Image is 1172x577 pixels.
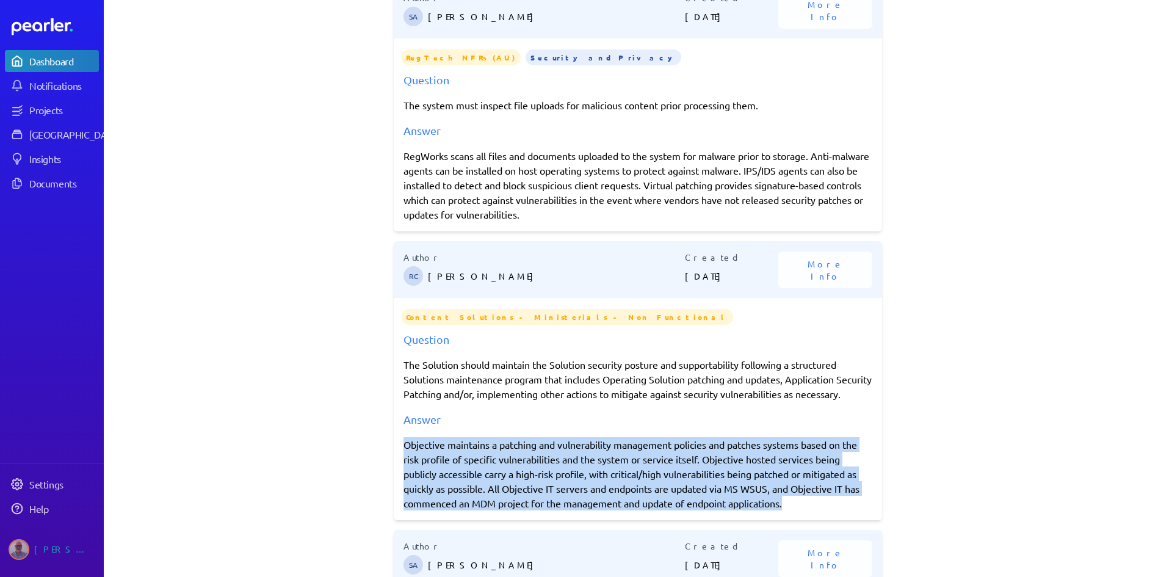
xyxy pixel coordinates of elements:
div: Answer [403,122,872,139]
div: RegWorks scans all files and documents uploaded to the system for malware prior to storage. Anti-... [403,148,872,222]
p: Created [685,251,779,264]
button: More Info [778,540,872,577]
div: Insights [29,153,98,165]
p: [PERSON_NAME] [428,264,685,288]
a: Insights [5,148,99,170]
span: More Info [793,546,858,571]
p: [PERSON_NAME] [428,553,685,577]
div: Projects [29,104,98,116]
p: Created [685,540,779,553]
a: Jason Riches's photo[PERSON_NAME] [5,534,99,565]
a: Projects [5,99,99,121]
div: [GEOGRAPHIC_DATA] [29,128,120,140]
div: Documents [29,177,98,189]
p: [DATE] [685,4,779,29]
p: The Solution should maintain the Solution security posture and supportability following a structu... [403,357,872,401]
p: The system must inspect file uploads for malicious content prior processing them. [403,98,872,112]
span: Security and Privacy [526,49,681,65]
span: More Info [793,258,858,282]
p: [DATE] [685,553,779,577]
div: Help [29,503,98,515]
a: Settings [5,473,99,495]
div: Answer [403,411,872,427]
button: More Info [778,252,872,288]
a: Notifications [5,74,99,96]
a: Dashboard [12,18,99,35]
a: Help [5,498,99,520]
span: RegTech NFRs (AU) [401,49,521,65]
div: Question [403,71,872,88]
p: [PERSON_NAME] [428,4,685,29]
img: Jason Riches [9,539,29,560]
div: Question [403,331,872,347]
div: Notifications [29,79,98,92]
a: Dashboard [5,50,99,72]
a: [GEOGRAPHIC_DATA] [5,123,99,145]
span: Robert Craig [403,266,423,286]
div: Objective maintains a patching and vulnerability management policies and patches systems based on... [403,437,872,510]
p: Author [403,251,685,264]
a: Documents [5,172,99,194]
span: Steve Ackermann [403,7,423,26]
span: Steve Ackermann [403,555,423,575]
p: Author [403,540,685,553]
div: Dashboard [29,55,98,67]
div: Settings [29,478,98,490]
p: [DATE] [685,264,779,288]
div: [PERSON_NAME] [34,539,95,560]
span: Content Solutions - Ministerials - Non Functional [401,309,733,325]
